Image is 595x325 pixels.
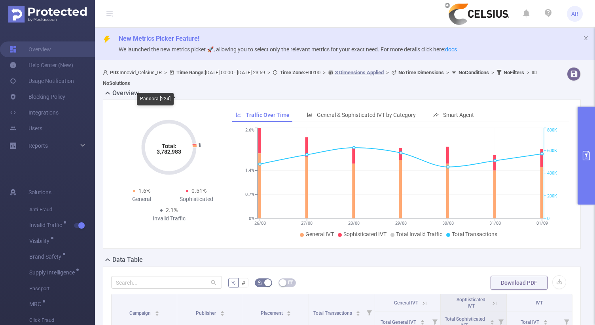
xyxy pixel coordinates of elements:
i: icon: caret-down [155,313,159,315]
i: icon: caret-down [420,321,424,324]
tspan: Total: [162,143,176,149]
b: No Conditions [459,70,489,75]
i: icon: caret-down [490,321,494,324]
b: No Filters [504,70,524,75]
a: Integrations [9,105,59,120]
span: Smart Agent [443,112,474,118]
div: Sort [155,310,159,314]
tspan: 200K [547,193,557,199]
b: Time Range: [176,70,205,75]
i: icon: caret-up [544,319,548,321]
span: Solutions [28,184,51,200]
i: icon: caret-up [490,319,494,321]
span: > [384,70,391,75]
div: Sophisticated [169,195,224,203]
div: Sort [420,319,425,323]
i: icon: table [288,280,293,285]
i: icon: caret-up [220,310,224,312]
span: > [524,70,532,75]
b: No Solutions [103,80,130,86]
b: Time Zone: [280,70,305,75]
span: 1.6% [138,188,150,194]
tspan: 29/08 [395,221,407,226]
button: Download PDF [491,276,548,290]
tspan: 1.4% [245,168,254,173]
span: Total General IVT [381,319,417,325]
tspan: 0% [249,216,254,221]
span: Supply Intelligence [29,270,78,275]
span: Total Transactions [313,310,353,316]
a: Reports [28,138,48,154]
i: icon: caret-down [544,321,548,324]
tspan: 2.6% [245,128,254,133]
span: Invalid Traffic [29,222,65,228]
span: Brand Safety [29,254,64,259]
i: icon: caret-up [155,310,159,312]
tspan: 600K [547,148,557,153]
span: AR [571,6,578,22]
tspan: 0 [547,216,550,221]
span: > [489,70,496,75]
span: IVT [536,300,543,306]
i: icon: caret-down [287,313,291,315]
span: New Metrics Picker Feature! [119,35,199,42]
input: Search... [111,276,222,289]
span: Publisher [196,310,217,316]
h2: Data Table [112,255,143,265]
i: icon: close [583,36,589,41]
i: icon: bg-colors [258,280,262,285]
span: Total Transactions [452,231,497,237]
span: Anti-Fraud [29,202,95,218]
span: > [444,70,451,75]
span: Passport [29,281,95,297]
h2: Overview [112,88,139,98]
span: General IVT [394,300,418,306]
i: icon: caret-up [356,310,360,312]
tspan: 30/08 [442,221,453,226]
i: icon: caret-down [220,313,224,315]
span: General IVT [305,231,334,237]
a: Usage Notification [9,73,74,89]
span: Visibility [29,238,52,244]
span: General & Sophisticated IVT by Category [317,112,416,118]
div: Sort [490,319,495,323]
a: Overview [9,41,51,57]
span: % [231,280,235,286]
a: Help Center (New) [9,57,73,73]
span: MRC [29,301,44,307]
tspan: 27/08 [301,221,313,226]
span: Total IVT [521,319,540,325]
div: Pandora [224] [137,93,174,105]
button: icon: close [583,34,589,43]
span: Traffic Over Time [246,112,290,118]
span: Campaign [129,310,152,316]
div: Sort [286,310,291,314]
span: > [162,70,169,75]
span: Sophisticated IVT [457,297,485,309]
i: icon: bar-chart [307,112,313,118]
tspan: 400K [547,171,557,176]
span: Total Invalid Traffic [396,231,442,237]
div: Sort [220,310,225,314]
a: Users [9,120,42,136]
i: icon: thunderbolt [103,36,111,43]
b: PID: [110,70,119,75]
img: Protected Media [8,6,87,23]
i: icon: user [103,70,110,75]
tspan: 0.7% [245,192,254,197]
span: Placement [261,310,284,316]
tspan: 28/08 [348,221,360,226]
span: Innovid_Celsius_IR [DATE] 00:00 - [DATE] 23:59 +00:00 [103,70,539,86]
tspan: 800K [547,128,557,133]
span: Sophisticated IVT [343,231,387,237]
div: Sort [356,310,360,314]
i: icon: caret-up [420,319,424,321]
tspan: 26/08 [254,221,265,226]
i: icon: line-chart [236,112,241,118]
div: Sort [543,319,548,323]
tspan: 3,782,983 [157,148,181,155]
i: icon: caret-down [356,313,360,315]
tspan: 01/09 [536,221,548,226]
span: > [265,70,273,75]
tspan: 31/08 [489,221,500,226]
